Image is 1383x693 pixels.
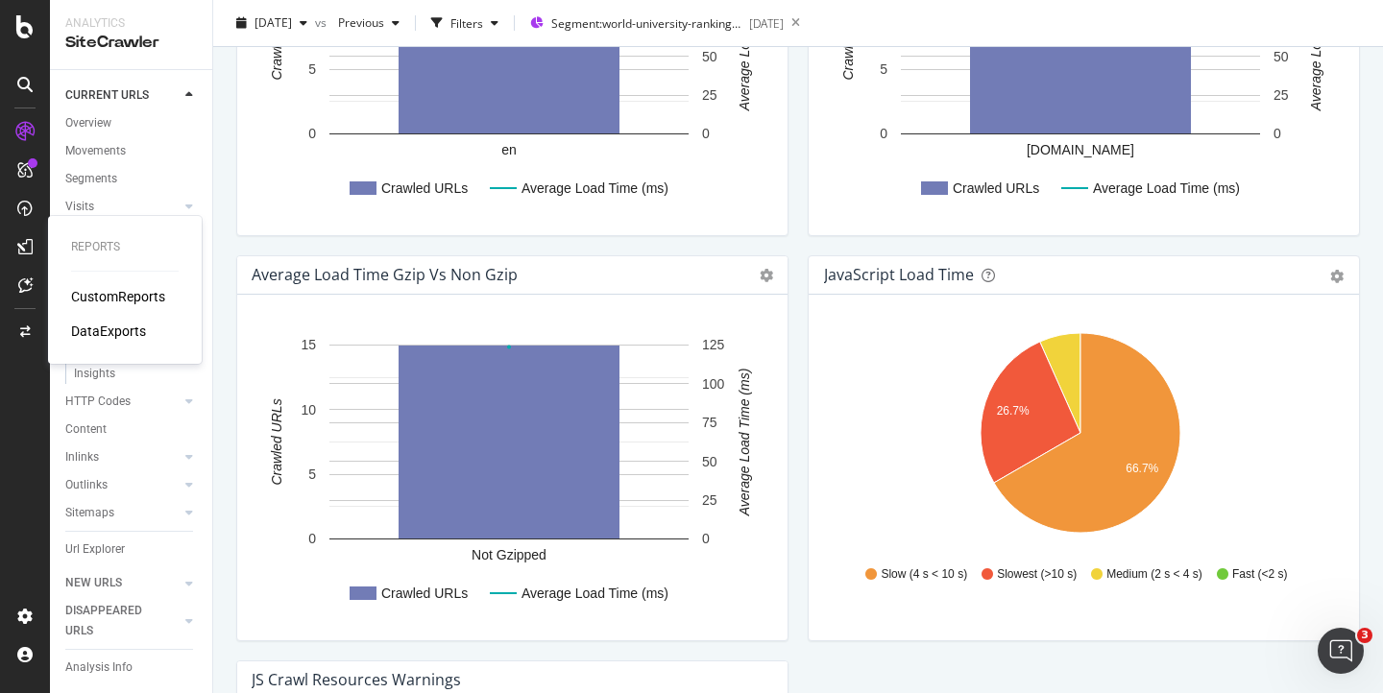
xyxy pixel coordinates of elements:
div: Outlinks [65,475,108,495]
a: Content [65,419,199,440]
a: CustomReports [71,287,165,306]
a: Insights [74,364,199,384]
span: Medium (2 s < 4 s) [1106,566,1202,583]
text: 75 [702,415,717,430]
a: HTTP Codes [65,392,180,412]
button: Segment:world-university-rankings/annual-lists[DATE] [522,8,784,38]
div: HTTP Codes [65,392,131,412]
iframe: Intercom live chat [1318,628,1364,674]
div: NEW URLS [65,573,122,593]
a: Url Explorer [65,539,199,560]
text: Average Load Time (ms) [522,585,668,601]
text: 0 [880,126,887,141]
text: 0 [308,126,316,141]
div: [DATE] [749,15,784,32]
text: Average Load Time (ms) [1093,180,1240,196]
span: 3 [1357,628,1372,643]
h4: Average Load Time Gzip vs Non Gzip [252,262,518,288]
span: Segment: world-university-rankings/annual-lists [551,15,743,32]
a: CURRENT URLS [65,85,180,106]
span: 2025 Aug. 20th [255,14,292,31]
h4: JS Crawl Resources Warnings [252,667,461,693]
span: Fast (<2 s) [1232,566,1288,583]
a: Visits [65,197,180,217]
a: Sitemaps [65,503,180,523]
a: Overview [65,113,199,133]
text: en [501,142,517,157]
text: 5 [880,61,887,77]
div: Insights [74,364,115,384]
div: Url Explorer [65,539,125,560]
text: Average Load Time (ms) [522,180,668,196]
text: 100 [702,376,725,392]
span: vs [315,14,330,31]
text: Crawled URLs [953,180,1039,196]
div: Inlinks [65,447,99,467]
text: [DOMAIN_NAME] [1027,142,1134,157]
text: 25 [702,87,717,103]
text: 0 [1274,126,1281,141]
a: DataExports [71,322,146,341]
text: 10 [301,402,316,418]
text: Crawled URLs [381,180,468,196]
div: Explorer Bookmarks [65,567,169,587]
a: Segments [65,169,199,189]
text: 0 [702,126,710,141]
text: 50 [1274,49,1289,64]
div: gear [1330,270,1344,283]
div: Analytics [65,15,197,32]
div: Segments [65,169,117,189]
a: Explorer Bookmarks [65,567,199,587]
div: JavaScript Load Time [824,265,974,284]
text: 125 [702,337,725,352]
text: 15 [301,337,316,352]
a: Outlinks [65,475,180,495]
text: 0 [308,531,316,546]
span: Slowest (>10 s) [997,566,1077,583]
button: [DATE] [229,8,315,38]
a: Inlinks [65,447,180,467]
text: 5 [308,61,316,77]
text: 50 [702,49,717,64]
button: Previous [330,8,407,38]
a: Analysis Info [65,657,199,678]
text: 66.7% [1126,462,1158,475]
a: Movements [65,141,199,161]
svg: A chart. [253,325,765,625]
a: NEW URLS [65,573,180,593]
span: Slow (4 s < 10 s) [881,566,967,583]
text: Crawled URLs [269,398,284,485]
div: Analysis Info [65,657,133,678]
button: Filters [424,8,506,38]
text: Not Gzipped [472,547,546,562]
div: DISAPPEARED URLS [65,601,162,641]
text: 25 [1274,87,1289,103]
text: Average Load Time (ms) [737,369,752,517]
span: Previous [330,14,384,31]
text: 50 [702,454,717,469]
div: Filters [450,14,483,31]
text: 0 [702,531,710,546]
div: Movements [65,141,126,161]
div: Reports [71,239,179,255]
text: 5 [308,466,316,482]
text: 26.7% [997,404,1030,418]
div: CURRENT URLS [65,85,149,106]
a: DISAPPEARED URLS [65,601,180,641]
text: Crawled URLs [381,585,468,601]
div: SiteCrawler [65,32,197,54]
svg: A chart. [824,325,1337,548]
i: Options [760,269,773,282]
div: Overview [65,113,111,133]
div: Sitemaps [65,503,114,523]
div: Visits [65,197,94,217]
text: 25 [702,492,717,508]
div: Content [65,419,107,440]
